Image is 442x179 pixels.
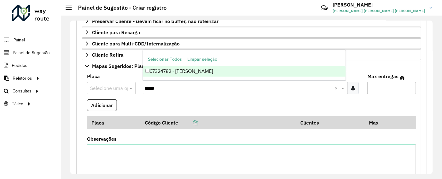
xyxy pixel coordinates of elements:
span: Pedidos [12,62,27,69]
a: Contato Rápido [318,1,331,15]
div: 67324782 - [PERSON_NAME] [143,66,346,77]
th: Max [365,116,389,129]
h3: [PERSON_NAME] [333,2,425,8]
label: Observações [87,135,117,143]
button: Selecionar Todos [145,54,185,64]
span: Mapas Sugeridos: Placa-Cliente [92,64,165,68]
span: Cliente para Recarga [92,30,140,35]
span: Painel [13,37,25,43]
em: Máximo de clientes que serão colocados na mesma rota com os clientes informados [400,76,404,81]
a: Cliente para Recarga [82,27,421,38]
button: Adicionar [87,99,117,111]
a: Preservar Cliente - Devem ficar no buffer, não roteirizar [82,16,421,26]
span: Cliente Retira [92,52,123,57]
span: Cliente para Multi-CDD/Internalização [92,41,180,46]
th: Código Cliente [140,116,296,129]
th: Placa [87,116,140,129]
a: Cliente Retira [82,49,421,60]
span: Relatórios [13,75,32,82]
label: Placa [87,73,100,80]
span: Consultas [12,88,31,94]
label: Max entregas [367,73,398,80]
span: Tático [12,101,23,107]
span: [PERSON_NAME] [PERSON_NAME] [PERSON_NAME] [333,8,425,14]
span: Preservar Cliente - Devem ficar no buffer, não roteirizar [92,19,219,24]
th: Clientes [296,116,365,129]
a: Mapas Sugeridos: Placa-Cliente [82,61,421,71]
ng-dropdown-panel: Options list [143,49,346,80]
h2: Painel de Sugestão - Criar registro [72,4,167,11]
button: Limpar seleção [185,54,220,64]
span: Clear all [334,84,340,92]
span: Painel de Sugestão [13,49,50,56]
a: Copiar [178,120,198,126]
a: Cliente para Multi-CDD/Internalização [82,38,421,49]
